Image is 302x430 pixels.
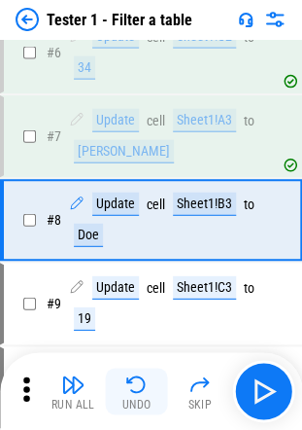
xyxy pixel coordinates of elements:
img: Main button [248,376,279,407]
img: Back [16,8,39,31]
img: Settings menu [263,8,286,31]
div: cell [147,197,165,212]
div: Update [92,193,139,216]
div: Tester 1 - Filter a table [47,11,192,29]
img: Run All [61,373,84,396]
img: Skip [188,373,212,396]
div: Sheet1!A3 [173,109,236,132]
div: Undo [122,399,151,411]
span: # 9 [47,296,61,311]
div: Update [92,276,139,300]
div: Update [92,109,139,132]
button: Undo [106,368,168,414]
div: to [244,114,254,128]
div: [PERSON_NAME] [74,140,174,163]
div: Run All [51,399,95,411]
span: # 6 [47,45,61,60]
span: # 8 [47,212,61,228]
div: Doe [74,224,103,247]
div: Sheet1!C3 [173,276,236,300]
div: cell [147,281,165,296]
div: to [244,281,254,296]
div: 34 [74,56,95,80]
img: Support [238,12,253,27]
button: Run All [42,368,104,414]
div: cell [147,114,165,128]
div: Sheet1!B3 [173,193,236,216]
div: to [244,197,254,212]
button: Skip [169,368,231,414]
div: Skip [187,399,212,411]
div: 19 [74,307,95,331]
span: # 7 [47,128,61,144]
img: Undo [125,373,149,396]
